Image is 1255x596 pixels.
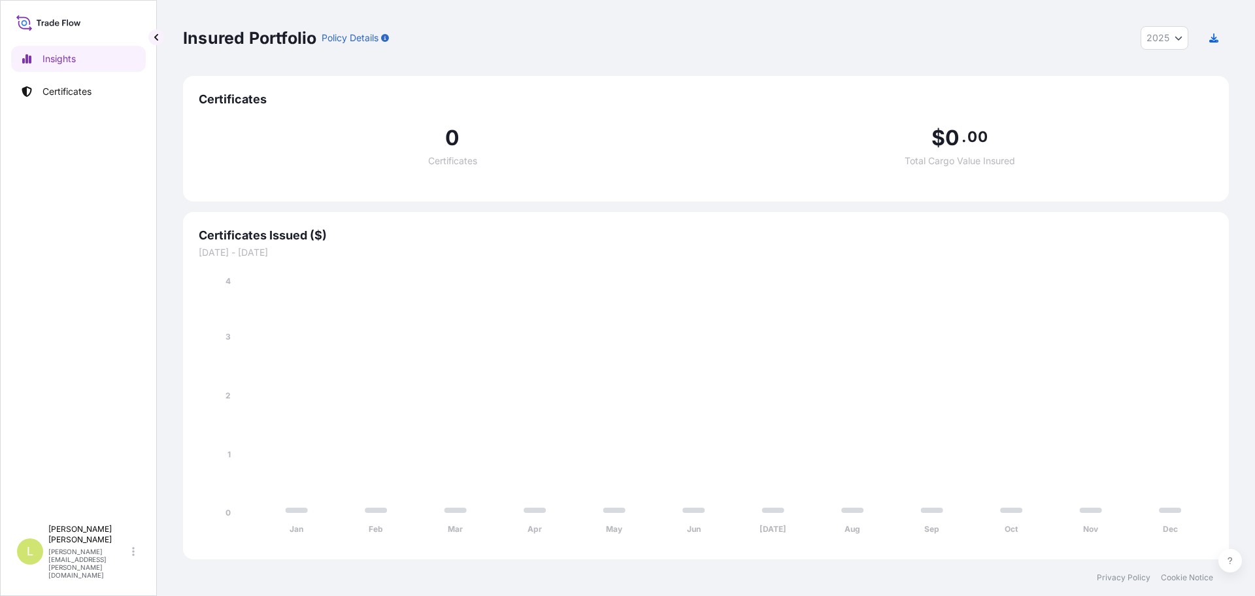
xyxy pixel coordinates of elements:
[1146,31,1169,44] span: 2025
[322,31,378,44] p: Policy Details
[428,156,477,166] span: Certificates
[967,131,987,142] span: 00
[227,449,231,459] tspan: 1
[687,524,701,534] tspan: Jun
[905,156,1015,166] span: Total Cargo Value Insured
[448,524,463,534] tspan: Mar
[226,508,231,517] tspan: 0
[27,545,33,558] span: L
[760,524,786,534] tspan: [DATE]
[1141,26,1188,50] button: Year Selector
[1163,524,1178,534] tspan: Dec
[42,85,92,98] p: Certificates
[199,92,1213,107] span: Certificates
[11,46,146,72] a: Insights
[48,548,129,579] p: [PERSON_NAME][EMAIL_ADDRESS][PERSON_NAME][DOMAIN_NAME]
[183,27,316,48] p: Insured Portfolio
[945,128,960,149] span: 0
[924,524,939,534] tspan: Sep
[1083,524,1099,534] tspan: Nov
[1097,572,1150,583] a: Privacy Policy
[527,524,542,534] tspan: Apr
[42,52,76,65] p: Insights
[606,524,623,534] tspan: May
[290,524,303,534] tspan: Jan
[445,128,460,149] span: 0
[226,332,231,342] tspan: 3
[11,79,146,105] a: Certificates
[199,228,1213,243] span: Certificates Issued ($)
[226,391,231,400] tspan: 2
[845,524,860,534] tspan: Aug
[931,128,945,149] span: $
[1005,524,1018,534] tspan: Oct
[226,276,231,286] tspan: 4
[369,524,383,534] tspan: Feb
[48,524,129,545] p: [PERSON_NAME] [PERSON_NAME]
[199,246,1213,259] span: [DATE] - [DATE]
[1161,572,1213,583] a: Cookie Notice
[962,131,966,142] span: .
